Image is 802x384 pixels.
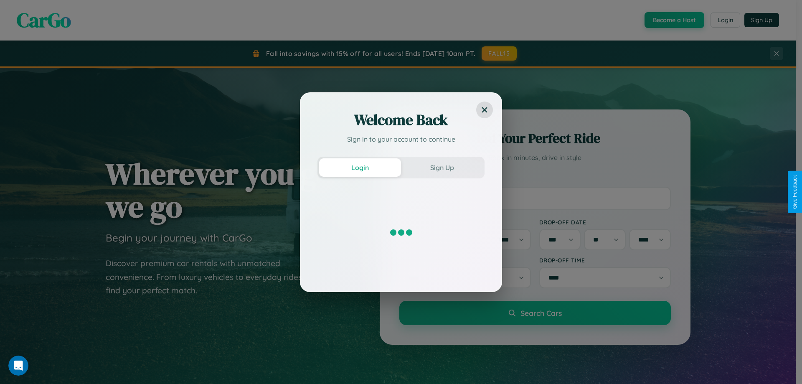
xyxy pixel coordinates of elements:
button: Login [319,158,401,177]
iframe: Intercom live chat [8,356,28,376]
button: Sign Up [401,158,483,177]
h2: Welcome Back [317,110,485,130]
p: Sign in to your account to continue [317,134,485,144]
div: Give Feedback [792,175,798,209]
